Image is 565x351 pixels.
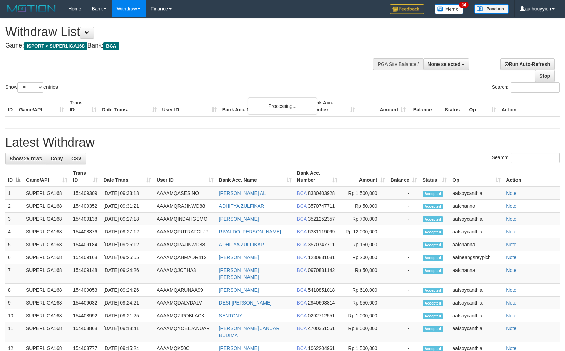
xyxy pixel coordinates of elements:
[307,96,358,116] th: Bank Acc. Number
[499,96,560,116] th: Action
[70,213,101,225] td: 154409138
[67,153,86,164] a: CSV
[340,213,388,225] td: Rp 700,000
[23,167,70,187] th: Game/API: activate to sort column ascending
[5,322,23,342] td: 11
[423,216,443,222] span: Accepted
[450,200,503,213] td: aafchanna
[506,229,516,234] a: Note
[5,187,23,200] td: 1
[5,136,560,149] h1: Latest Withdraw
[388,297,420,309] td: -
[423,191,443,197] span: Accepted
[70,187,101,200] td: 154409309
[450,167,503,187] th: Op: activate to sort column ascending
[506,190,516,196] a: Note
[506,242,516,247] a: Note
[219,96,307,116] th: Bank Acc. Name
[154,309,216,322] td: AAAAMQZIPOBLACK
[450,213,503,225] td: aafsoycanthlai
[450,297,503,309] td: aafsoycanthlai
[388,238,420,251] td: -
[340,297,388,309] td: Rp 650,000
[16,96,67,116] th: Game/API
[154,225,216,238] td: AAAAMQPUTRATGLJP
[101,167,154,187] th: Date Trans.: activate to sort column ascending
[308,203,335,209] span: Copy 3570747711 to clipboard
[5,3,58,14] img: MOTION_logo.png
[5,309,23,322] td: 10
[70,309,101,322] td: 154408992
[450,322,503,342] td: aafsoycanthlai
[101,284,154,297] td: [DATE] 09:24:26
[297,326,307,331] span: BCA
[67,96,99,116] th: Trans ID
[428,61,461,67] span: None selected
[474,4,509,14] img: panduan.png
[420,167,450,187] th: Status: activate to sort column ascending
[5,264,23,284] td: 7
[506,287,516,293] a: Note
[101,200,154,213] td: [DATE] 09:31:21
[408,96,442,116] th: Balance
[308,300,335,306] span: Copy 2940603814 to clipboard
[219,345,259,351] a: [PERSON_NAME]
[103,42,119,50] span: BCA
[5,225,23,238] td: 4
[5,153,46,164] a: Show 25 rows
[506,216,516,222] a: Note
[388,187,420,200] td: -
[154,251,216,264] td: AAAAMQAHMADR412
[506,326,516,331] a: Note
[297,229,307,234] span: BCA
[219,300,272,306] a: DESI [PERSON_NAME]
[423,58,469,70] button: None selected
[51,156,63,161] span: Copy
[511,153,560,163] input: Search:
[388,225,420,238] td: -
[388,167,420,187] th: Balance: activate to sort column ascending
[423,242,443,248] span: Accepted
[5,200,23,213] td: 2
[297,190,307,196] span: BCA
[506,255,516,260] a: Note
[5,251,23,264] td: 6
[340,251,388,264] td: Rp 200,000
[101,264,154,284] td: [DATE] 09:24:26
[423,288,443,293] span: Accepted
[219,287,259,293] a: [PERSON_NAME]
[10,156,42,161] span: Show 25 rows
[154,187,216,200] td: AAAAMQASESINO
[70,225,101,238] td: 154408376
[219,267,259,280] a: [PERSON_NAME] [PERSON_NAME]
[297,255,307,260] span: BCA
[340,322,388,342] td: Rp 8,000,000
[216,167,294,187] th: Bank Acc. Name: activate to sort column ascending
[511,82,560,93] input: Search:
[219,313,242,318] a: SENTONY
[423,313,443,319] span: Accepted
[423,255,443,261] span: Accepted
[388,264,420,284] td: -
[500,58,555,70] a: Run Auto-Refresh
[5,297,23,309] td: 9
[435,4,464,14] img: Button%20Memo.svg
[297,300,307,306] span: BCA
[23,284,70,297] td: SUPERLIGA168
[308,229,335,234] span: Copy 6331119099 to clipboard
[23,225,70,238] td: SUPERLIGA168
[5,42,370,49] h4: Game: Bank:
[423,229,443,235] span: Accepted
[159,96,219,116] th: User ID
[340,238,388,251] td: Rp 150,000
[70,297,101,309] td: 154409032
[388,200,420,213] td: -
[23,264,70,284] td: SUPERLIGA168
[340,167,388,187] th: Amount: activate to sort column ascending
[340,187,388,200] td: Rp 1,500,000
[5,167,23,187] th: ID: activate to sort column descending
[308,216,335,222] span: Copy 3521252357 to clipboard
[154,167,216,187] th: User ID: activate to sort column ascending
[450,225,503,238] td: aafsoycanthlai
[506,300,516,306] a: Note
